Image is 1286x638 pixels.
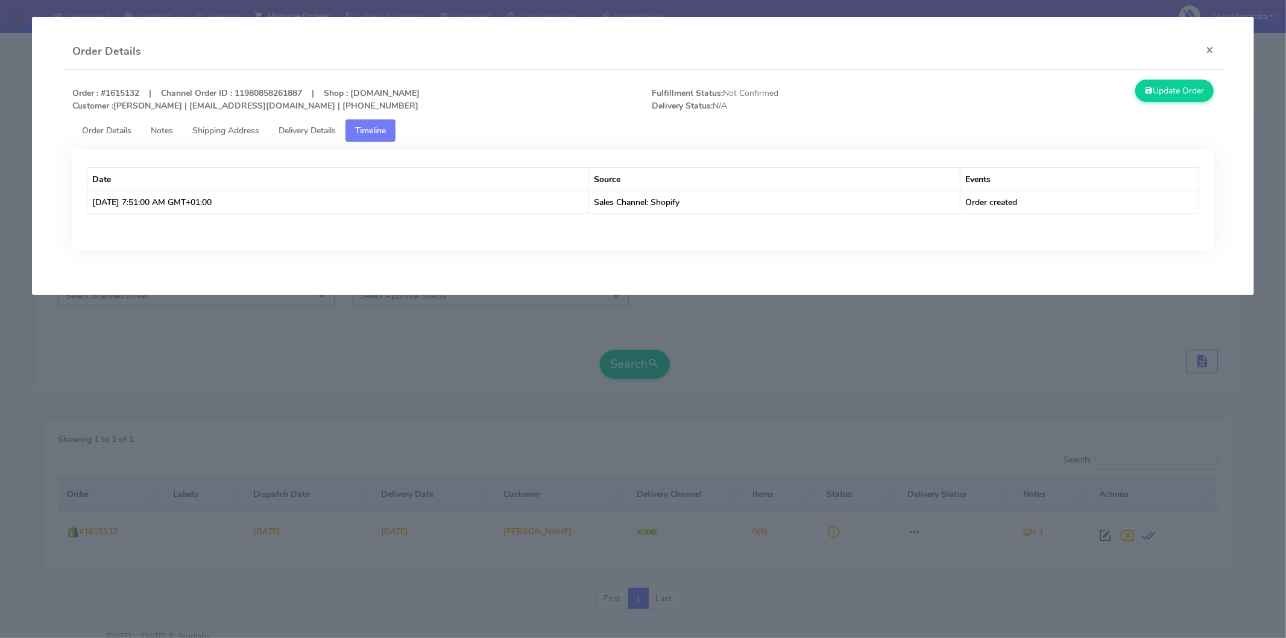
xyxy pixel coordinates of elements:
[87,191,589,213] td: [DATE] 7:51:00 AM GMT+01:00
[652,87,723,99] strong: Fulfillment Status:
[72,119,1214,142] ul: Tabs
[72,100,113,112] strong: Customer :
[82,125,131,136] span: Order Details
[87,168,589,191] th: Date
[589,191,960,213] td: Sales Channel: Shopify
[355,125,386,136] span: Timeline
[1135,80,1214,102] button: Update Order
[151,125,173,136] span: Notes
[589,168,960,191] th: Source
[1196,34,1223,66] button: Close
[192,125,259,136] span: Shipping Address
[72,43,141,60] h4: Order Details
[72,87,420,112] strong: Order : #1615132 | Channel Order ID : 11980858261887 | Shop : [DOMAIN_NAME] [PERSON_NAME] | [EMAI...
[960,191,1199,213] td: Order created
[960,168,1199,191] th: Events
[279,125,336,136] span: Delivery Details
[643,87,933,112] span: Not Confirmed N/A
[652,100,713,112] strong: Delivery Status:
